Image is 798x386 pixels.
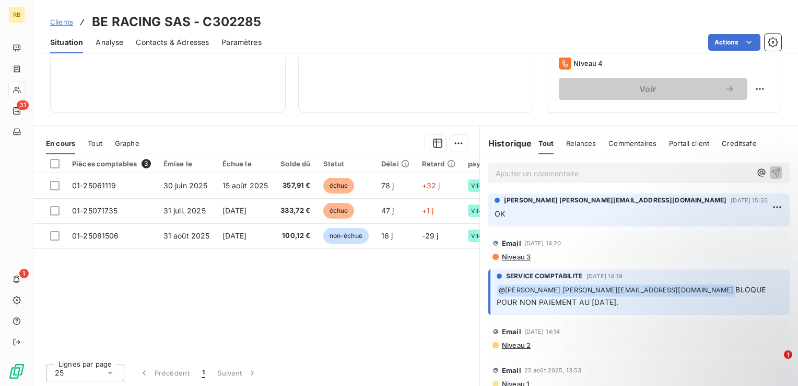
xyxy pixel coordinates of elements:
span: Tout [538,139,554,147]
span: Creditsafe [722,139,757,147]
div: Délai [381,160,409,168]
iframe: Intercom notifications message [589,285,798,358]
span: [DATE] 14:19 [586,273,623,279]
span: 1 [202,368,205,378]
span: [DATE] [222,206,247,215]
span: Voir [571,85,724,93]
span: -29 j [422,231,439,240]
span: 78 j [381,181,394,190]
span: échue [323,203,355,219]
button: Actions [708,34,760,51]
span: Niveau 2 [501,341,531,349]
button: Suivant [211,362,264,384]
span: Niveau 3 [501,253,531,261]
span: 16 j [381,231,393,240]
img: Logo LeanPay [8,363,25,380]
span: Clients [50,18,73,26]
div: Échue le [222,160,268,168]
span: SERVICE COMPTABILITE [506,271,582,281]
span: 30 juin 2025 [163,181,208,190]
span: VIR [471,208,480,214]
span: 01-25081506 [72,231,119,240]
span: Email [502,239,521,247]
span: Portail client [669,139,709,147]
span: 25 août 2025, 13:53 [524,367,582,373]
span: 01-25061119 [72,181,116,190]
div: Pièces comptables [72,159,151,168]
span: Relances [566,139,596,147]
span: 100,12 € [280,231,310,241]
button: Précédent [133,362,196,384]
span: 15 août 2025 [222,181,268,190]
span: @ [PERSON_NAME] [PERSON_NAME][EMAIL_ADDRESS][DOMAIN_NAME] [497,285,735,297]
span: VIR [471,183,480,189]
span: 333,72 € [280,206,310,216]
button: Voir [559,78,747,100]
span: [DATE] 14:20 [524,240,561,246]
span: 1 [19,269,29,278]
span: 31 août 2025 [163,231,210,240]
div: Solde dû [280,160,310,168]
span: 3 [142,159,151,168]
span: Niveau 4 [573,59,603,67]
span: 357,91 € [280,180,310,191]
h6: Historique [480,137,532,150]
button: 1 [196,362,211,384]
span: Contacts & Adresses [136,37,209,48]
span: Graphe [115,139,139,147]
span: Email [502,327,521,336]
div: Retard [422,160,455,168]
span: Email [502,366,521,374]
a: Clients [50,17,73,27]
span: VIR [471,233,480,239]
span: OK [495,209,505,218]
span: Analyse [96,37,123,48]
span: BLOQUE POUR NON PAIEMENT AU [DATE]. [497,285,768,306]
span: En cours [46,139,75,147]
span: 25 [55,368,64,378]
span: 1 [784,350,792,359]
span: échue [323,178,355,194]
span: Paramètres [221,37,262,48]
span: Tout [88,139,102,147]
div: paymentTypeCode [468,160,533,168]
span: non-échue [323,228,369,244]
span: 31 [17,100,29,110]
iframe: Intercom live chat [762,350,788,376]
span: [PERSON_NAME] [PERSON_NAME][EMAIL_ADDRESS][DOMAIN_NAME] [504,196,726,205]
div: Émise le [163,160,210,168]
span: +32 j [422,181,440,190]
span: [DATE] [222,231,247,240]
span: Commentaires [608,139,656,147]
span: 01-25071735 [72,206,118,215]
span: 47 j [381,206,394,215]
div: Statut [323,160,369,168]
span: +1 j [422,206,434,215]
div: RB [8,6,25,23]
span: [DATE] 15:33 [731,197,768,203]
span: [DATE] 14:14 [524,328,560,335]
span: 31 juil. 2025 [163,206,206,215]
span: Situation [50,37,83,48]
h3: BE RACING SAS - C302285 [92,13,261,31]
